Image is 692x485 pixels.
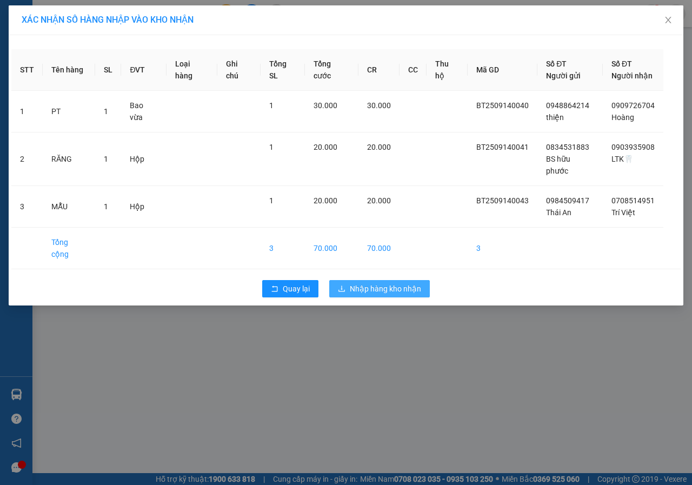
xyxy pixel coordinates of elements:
th: Tên hàng [43,49,95,91]
span: 30.000 [314,101,337,110]
td: PT [43,91,95,132]
span: 20.000 [314,196,337,205]
td: 3 [468,228,537,269]
span: Người gửi [546,71,581,80]
span: 1 [104,155,108,163]
span: download [338,285,345,294]
span: 0909726704 [611,101,655,110]
span: 1 [104,202,108,211]
th: SL [95,49,121,91]
span: 1 [269,196,274,205]
span: Quay lại [283,283,310,295]
button: downloadNhập hàng kho nhận [329,280,430,297]
span: 1 [269,143,274,151]
th: Loại hàng [167,49,217,91]
th: STT [11,49,43,91]
span: BS hữu phước [546,155,570,175]
button: Close [653,5,683,36]
span: 0948864214 [546,101,589,110]
td: 70.000 [305,228,358,269]
span: BT2509140040 [476,101,529,110]
span: Trí Việt [611,208,635,217]
span: Số ĐT [611,59,632,68]
td: Bao vừa [121,91,166,132]
th: Mã GD [468,49,537,91]
button: rollbackQuay lại [262,280,318,297]
span: Số ĐT [546,59,567,68]
th: ĐVT [121,49,166,91]
th: CC [400,49,427,91]
th: Ghi chú [217,49,260,91]
span: XÁC NHẬN SỐ HÀNG NHẬP VÀO KHO NHẬN [22,15,194,25]
td: MẪU [43,186,95,228]
td: 70.000 [358,228,400,269]
span: 0903935908 [611,143,655,151]
td: RĂNG [43,132,95,186]
span: close [664,16,673,24]
td: 3 [261,228,305,269]
span: LTK🦷 [611,155,633,163]
td: 3 [11,186,43,228]
th: Tổng SL [261,49,305,91]
span: 1 [104,107,108,116]
th: Thu hộ [427,49,468,91]
th: CR [358,49,400,91]
span: Hoàng [611,113,634,122]
span: 20.000 [367,143,391,151]
span: thiện [546,113,564,122]
td: 1 [11,91,43,132]
span: Thái An [546,208,571,217]
th: Tổng cước [305,49,358,91]
span: rollback [271,285,278,294]
span: 0984509417 [546,196,589,205]
span: BT2509140041 [476,143,529,151]
span: 20.000 [367,196,391,205]
td: Hộp [121,186,166,228]
span: 0834531883 [546,143,589,151]
td: 2 [11,132,43,186]
span: BT2509140043 [476,196,529,205]
td: Tổng cộng [43,228,95,269]
span: 30.000 [367,101,391,110]
span: Người nhận [611,71,653,80]
td: Hộp [121,132,166,186]
span: 1 [269,101,274,110]
span: 20.000 [314,143,337,151]
span: 0708514951 [611,196,655,205]
span: Nhập hàng kho nhận [350,283,421,295]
